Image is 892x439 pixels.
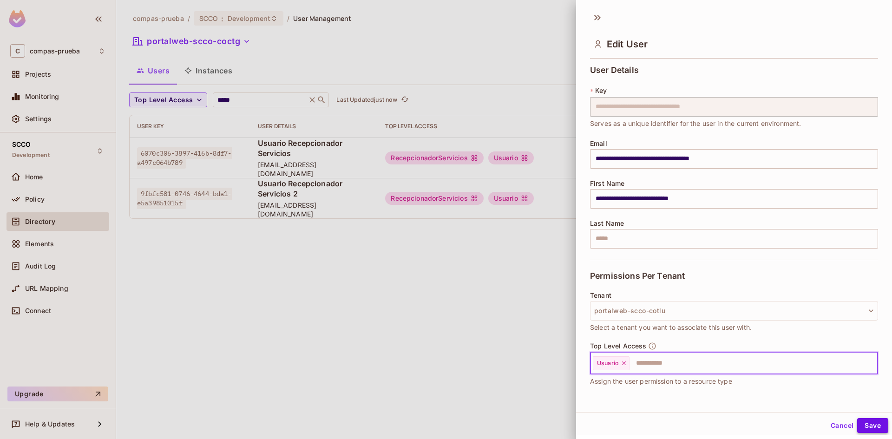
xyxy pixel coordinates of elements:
span: Tenant [590,292,611,299]
button: Open [873,362,875,364]
span: Last Name [590,220,624,227]
span: Key [595,87,607,94]
div: Usuario [593,356,630,370]
button: Save [857,418,888,433]
span: Top Level Access [590,342,646,350]
span: Assign the user permission to a resource type [590,376,732,387]
span: User Details [590,66,639,75]
span: Select a tenant you want to associate this user with. [590,322,752,333]
button: portalweb-scco-cotlu [590,301,878,321]
span: Edit User [607,39,648,50]
span: Email [590,140,607,147]
span: First Name [590,180,625,187]
span: Serves as a unique identifier for the user in the current environment. [590,118,801,129]
button: Cancel [827,418,857,433]
span: Permissions Per Tenant [590,271,685,281]
span: Usuario [597,360,619,367]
